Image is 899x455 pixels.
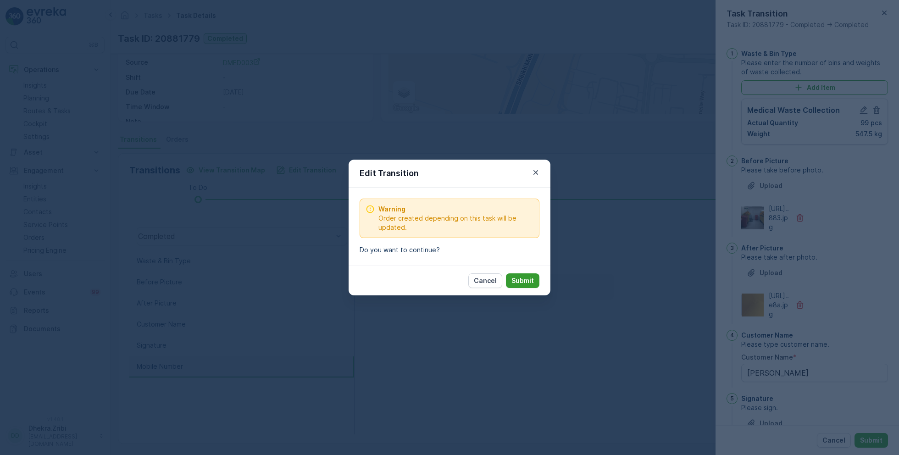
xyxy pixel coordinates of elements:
p: Edit Transition [360,167,419,180]
p: Cancel [474,276,497,285]
button: Cancel [468,273,502,288]
span: Order created depending on this task will be updated. [378,214,533,232]
p: Do you want to continue? [360,245,539,255]
button: Submit [506,273,539,288]
span: Warning [378,205,533,214]
p: Submit [511,276,534,285]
